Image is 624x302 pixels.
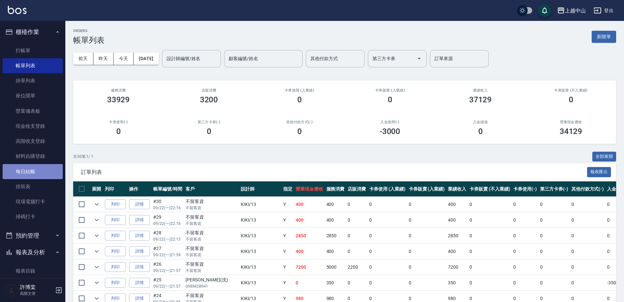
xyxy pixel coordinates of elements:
[591,5,616,17] button: 登出
[129,262,150,272] a: 詳情
[446,275,468,291] td: 350
[325,197,346,212] td: 400
[446,228,468,243] td: 2850
[20,291,53,296] p: 高階主管
[186,268,238,274] p: 不留客資
[186,221,238,226] p: 不留客資
[81,88,156,92] h3: 服務消費
[172,120,246,124] h2: 第三方卡券(-)
[512,197,538,212] td: 0
[346,212,368,228] td: 0
[3,58,63,73] a: 帳單列表
[294,275,325,291] td: 0
[538,275,570,291] td: 0
[512,181,538,197] th: 卡券使用(-)
[262,120,337,124] h2: 其他付款方式(-)
[20,284,53,291] h5: 許博棠
[534,120,608,124] h2: 營業現金應收
[294,260,325,275] td: 7200
[469,95,492,104] h3: 37129
[186,292,238,299] div: 不留客資
[105,278,126,288] button: 列印
[346,228,368,243] td: 0
[105,231,126,241] button: 列印
[186,205,238,211] p: 不留客資
[512,260,538,275] td: 0
[325,228,346,243] td: 2850
[129,278,150,288] a: 詳情
[8,6,26,14] img: Logo
[239,244,282,259] td: KIKI /13
[368,275,407,291] td: 0
[407,228,447,243] td: 0
[3,88,63,103] a: 座位開單
[468,212,512,228] td: 0
[73,53,93,65] button: 前天
[3,24,63,41] button: 櫃檯作業
[592,33,616,40] a: 新開單
[3,164,63,179] a: 每日結帳
[92,278,102,288] button: expand row
[282,260,294,275] td: Y
[153,252,182,258] p: 09/22 (一) 21:59
[538,228,570,243] td: 0
[172,88,246,92] h2: 店販消費
[3,263,63,278] a: 報表目錄
[346,260,368,275] td: 2200
[446,212,468,228] td: 400
[407,260,447,275] td: 0
[3,119,63,134] a: 現金收支登錄
[587,169,611,175] a: 報表匯出
[73,154,93,159] p: 共 30 筆, 1 / 1
[325,275,346,291] td: 350
[107,95,130,104] h3: 33929
[538,260,570,275] td: 0
[186,277,238,283] div: [PERSON_NAME](洗)
[282,228,294,243] td: Y
[239,260,282,275] td: KIKI /13
[380,127,401,136] h3: -3000
[407,197,447,212] td: 0
[153,236,182,242] p: 09/22 (一) 22:15
[186,261,238,268] div: 不留客資
[152,197,184,212] td: #30
[468,181,512,197] th: 卡券販賣 (不入業績)
[570,275,606,291] td: 0
[569,95,573,104] h3: 0
[186,198,238,205] div: 不留客資
[538,212,570,228] td: 0
[81,120,156,124] h2: 卡券使用(-)
[5,284,18,297] img: Person
[297,127,302,136] h3: 0
[592,31,616,43] button: 新開單
[407,181,447,197] th: 卡券販賣 (入業績)
[407,244,447,259] td: 0
[297,95,302,104] h3: 0
[3,43,63,58] a: 打帳單
[346,275,368,291] td: 0
[468,228,512,243] td: 0
[478,127,483,136] h3: 0
[512,228,538,243] td: 0
[186,245,238,252] div: 不留客資
[3,194,63,209] a: 現場電腦打卡
[129,246,150,257] a: 詳情
[368,212,407,228] td: 0
[153,221,182,226] p: 09/22 (一) 22:16
[153,205,182,211] p: 09/22 (一) 22:16
[554,4,588,17] button: 上越中山
[129,199,150,210] a: 詳情
[105,262,126,272] button: 列印
[538,4,551,17] button: save
[446,197,468,212] td: 400
[186,236,238,242] p: 不留客資
[127,181,152,197] th: 操作
[239,275,282,291] td: KIKI /13
[570,197,606,212] td: 0
[73,36,105,45] h3: 帳單列表
[152,228,184,243] td: #28
[282,212,294,228] td: Y
[73,29,105,33] h2: ORDERS
[570,228,606,243] td: 0
[512,212,538,228] td: 0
